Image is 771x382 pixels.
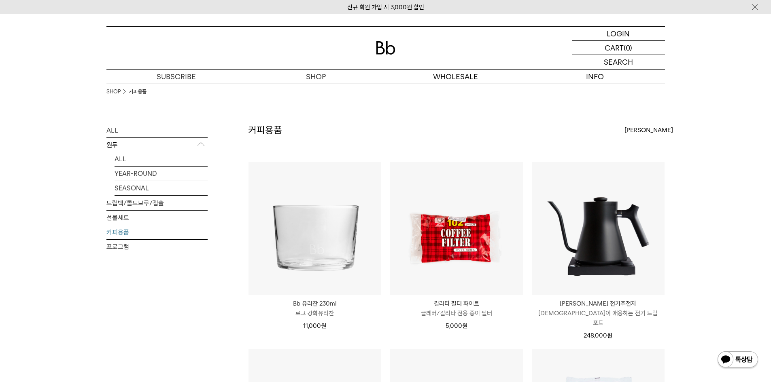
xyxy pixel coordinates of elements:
img: Bb 유리잔 230ml [249,162,381,295]
p: 칼리타 필터 화이트 [390,299,523,308]
a: CART (0) [572,41,665,55]
h2: 커피용품 [248,123,282,137]
a: LOGIN [572,27,665,41]
span: 11,000 [303,322,326,329]
p: (0) [624,41,632,55]
p: 클레버/칼리타 전용 종이 필터 [390,308,523,318]
a: SUBSCRIBE [106,70,246,84]
a: 커피용품 [106,225,208,239]
p: [PERSON_NAME] 전기주전자 [532,299,665,308]
a: 칼리타 필터 화이트 클레버/칼리타 전용 종이 필터 [390,299,523,318]
p: 로고 강화유리잔 [249,308,381,318]
a: ALL [106,123,208,137]
a: ALL [115,152,208,166]
span: [PERSON_NAME] [624,125,673,135]
a: [PERSON_NAME] 전기주전자 [DEMOGRAPHIC_DATA]이 애용하는 전기 드립 포트 [532,299,665,328]
p: INFO [525,70,665,84]
p: SEARCH [604,55,633,69]
a: 선물세트 [106,211,208,225]
a: YEAR-ROUND [115,167,208,181]
span: 원 [607,332,612,339]
span: 248,000 [584,332,612,339]
a: Bb 유리잔 230ml 로고 강화유리잔 [249,299,381,318]
a: 프로그램 [106,240,208,254]
p: 원두 [106,138,208,152]
a: SEASONAL [115,181,208,195]
span: 5,000 [446,322,467,329]
a: 신규 회원 가입 시 3,000원 할인 [347,4,424,11]
span: 원 [462,322,467,329]
a: 드립백/콜드브루/캡슐 [106,196,208,210]
p: [DEMOGRAPHIC_DATA]이 애용하는 전기 드립 포트 [532,308,665,328]
img: 펠로우 스태그 전기주전자 [532,162,665,295]
p: WHOLESALE [386,70,525,84]
span: 원 [321,322,326,329]
img: 로고 [376,41,395,55]
img: 카카오톡 채널 1:1 채팅 버튼 [717,350,759,370]
p: Bb 유리잔 230ml [249,299,381,308]
a: SHOP [106,88,121,96]
p: CART [605,41,624,55]
a: 커피용품 [129,88,147,96]
p: LOGIN [607,27,630,40]
a: SHOP [246,70,386,84]
img: 칼리타 필터 화이트 [390,162,523,295]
